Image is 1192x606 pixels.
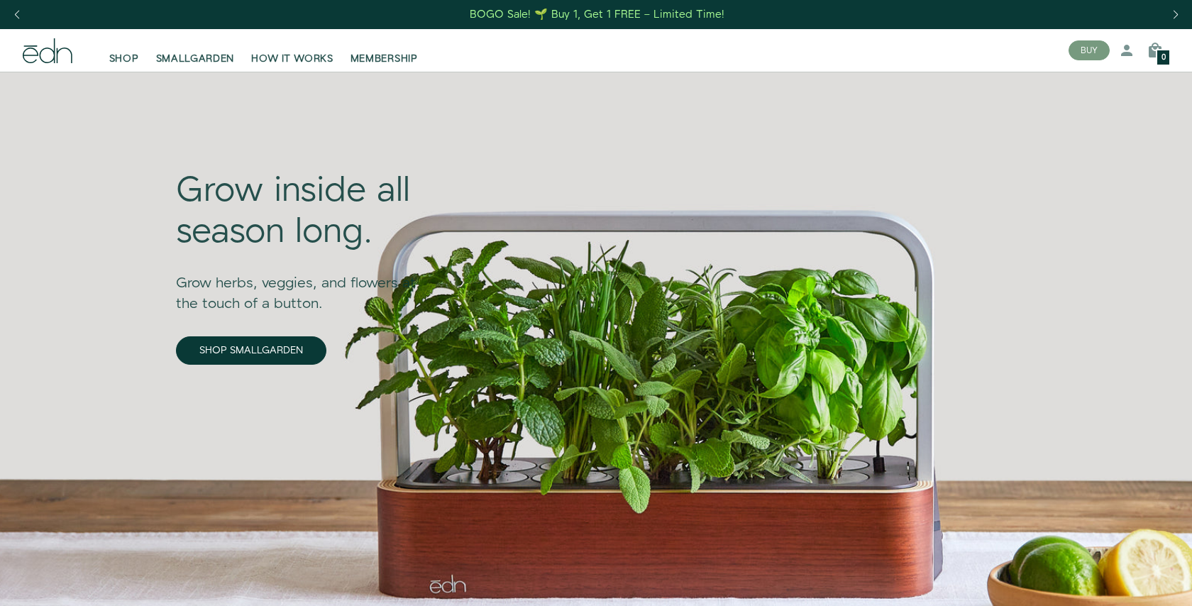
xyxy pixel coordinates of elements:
[243,35,341,66] a: HOW IT WORKS
[1069,40,1110,60] button: BUY
[470,7,724,22] div: BOGO Sale! 🌱 Buy 1, Get 1 FREE – Limited Time!
[251,52,333,66] span: HOW IT WORKS
[351,52,418,66] span: MEMBERSHIP
[176,253,437,314] div: Grow herbs, veggies, and flowers at the touch of a button.
[176,171,437,253] div: Grow inside all season long.
[1161,54,1166,62] span: 0
[1081,563,1178,599] iframe: Opens a widget where you can find more information
[176,336,326,365] a: SHOP SMALLGARDEN
[148,35,243,66] a: SMALLGARDEN
[469,4,727,26] a: BOGO Sale! 🌱 Buy 1, Get 1 FREE – Limited Time!
[101,35,148,66] a: SHOP
[109,52,139,66] span: SHOP
[156,52,235,66] span: SMALLGARDEN
[342,35,426,66] a: MEMBERSHIP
